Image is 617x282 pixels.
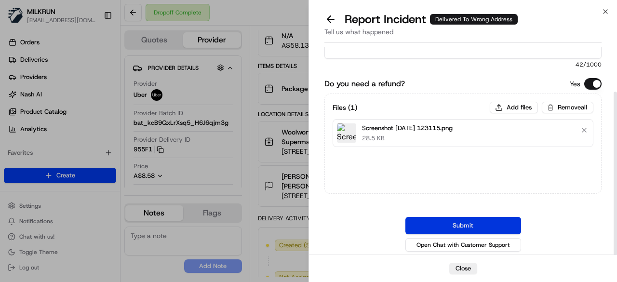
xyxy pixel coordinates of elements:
p: Screenshot [DATE] 123115.png [362,123,453,133]
img: Screenshot 2025-08-16 123115.png [337,123,356,143]
button: Removeall [542,102,593,113]
button: Add files [490,102,538,113]
label: Do you need a refund? [324,78,405,90]
span: 42 /1000 [324,61,602,68]
p: Report Incident [345,12,518,27]
button: Submit [405,217,521,234]
p: Yes [570,79,580,89]
div: Delivered To Wrong Address [430,14,518,25]
button: Open Chat with Customer Support [405,238,521,252]
button: Remove file [577,123,591,137]
p: 28.5 KB [362,134,453,143]
div: Tell us what happened [324,27,602,43]
h3: Files ( 1 ) [333,103,357,112]
button: Close [449,263,477,274]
